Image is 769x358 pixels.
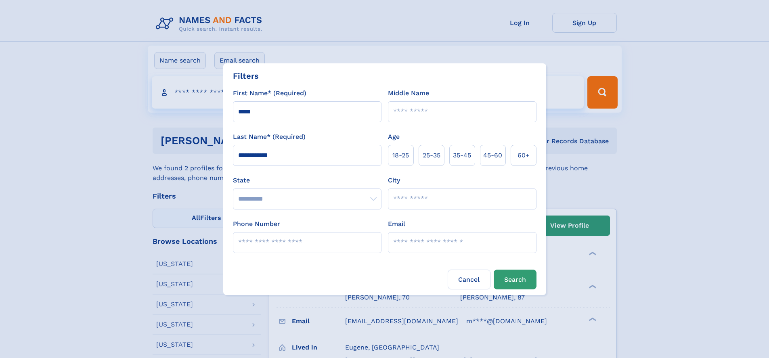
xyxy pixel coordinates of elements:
[448,270,490,289] label: Cancel
[518,151,530,160] span: 60+
[233,70,259,82] div: Filters
[388,219,405,229] label: Email
[388,88,429,98] label: Middle Name
[388,176,400,185] label: City
[453,151,471,160] span: 35‑45
[423,151,440,160] span: 25‑35
[233,219,280,229] label: Phone Number
[233,88,306,98] label: First Name* (Required)
[483,151,502,160] span: 45‑60
[392,151,409,160] span: 18‑25
[494,270,536,289] button: Search
[233,132,306,142] label: Last Name* (Required)
[233,176,381,185] label: State
[388,132,400,142] label: Age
